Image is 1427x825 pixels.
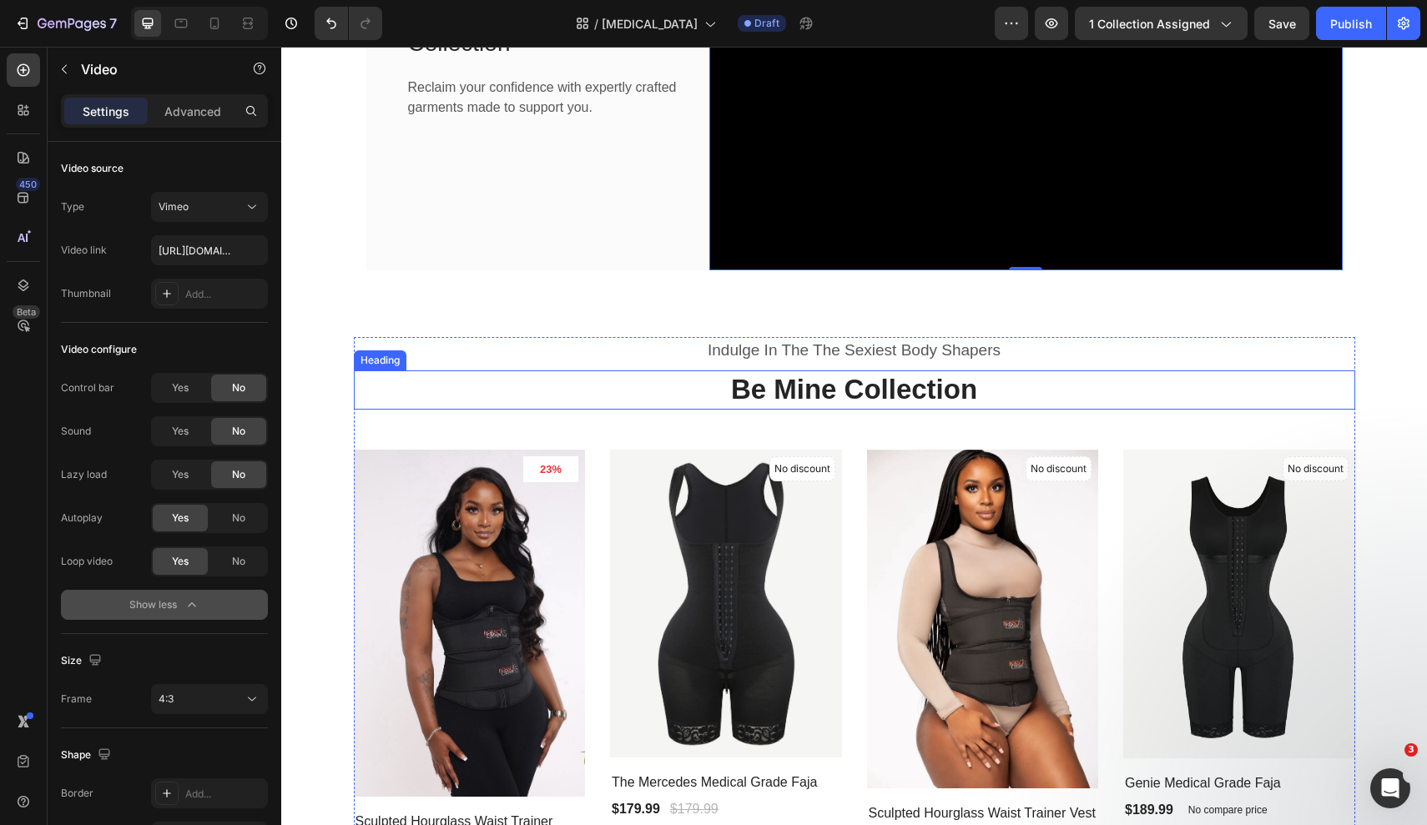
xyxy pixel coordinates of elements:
span: Vimeo [159,200,189,213]
span: Yes [172,511,189,526]
p: No discount [493,415,549,430]
div: Show less [129,596,200,613]
span: 1 collection assigned [1089,15,1210,33]
div: Beta [13,305,40,319]
div: Size [61,650,105,672]
p: No compare price [907,758,986,768]
div: Video link [61,243,107,258]
span: No [232,467,245,482]
div: Autoplay [61,511,103,526]
a: Genie Medical Grade Faja [842,403,1074,712]
div: Type [61,199,84,214]
span: [MEDICAL_DATA] [602,15,698,33]
p: No discount [749,415,805,430]
span: 3 [1404,743,1418,757]
iframe: Intercom live chat [1370,768,1410,808]
div: Publish [1330,15,1372,33]
button: Save [1254,7,1309,40]
button: 7 [7,7,124,40]
div: Border [61,786,93,801]
span: Yes [172,554,189,569]
span: 4:3 [159,692,174,705]
a: The Mercedes Medical Grade Faja [329,403,561,711]
div: 450 [16,178,40,191]
span: Yes [172,424,189,439]
a: Sculpted Hourglass Waist Trainer Vest [586,755,818,778]
a: The Mercedes Medical Grade Faja [329,724,561,747]
div: Video source [61,161,124,176]
div: Undo/Redo [315,7,382,40]
span: / [594,15,598,33]
div: $189.99 [842,752,894,775]
span: Save [1268,17,1296,31]
div: Video configure [61,342,137,357]
p: No discount [1006,415,1062,430]
span: Draft [754,16,779,31]
div: Loop video [61,554,113,569]
button: Show less [61,590,268,620]
a: Genie Medical Grade Faja [842,725,1074,748]
div: $179.99 [387,751,439,774]
a: Sculpted Hourglass Waist Trainer Vest [586,403,818,742]
button: Vimeo [151,192,268,222]
span: No [232,380,245,395]
div: Control bar [61,380,114,395]
div: Add... [185,787,264,802]
span: Yes [172,380,189,395]
a: Sculpted Hourglass Waist Trainer [73,763,305,787]
span: No [232,554,245,569]
div: Shape [61,744,114,767]
div: $179.99 [329,751,381,774]
p: Video [81,59,223,79]
span: No [232,511,245,526]
p: Settings [83,103,129,120]
div: Add... [185,287,264,302]
div: Lazy load [61,467,107,482]
span: Yes [172,467,189,482]
iframe: Design area [281,47,1427,825]
button: Publish [1316,7,1386,40]
p: 7 [109,13,117,33]
button: 1 collection assigned [1075,7,1248,40]
div: Thumbnail [61,286,111,301]
p: Advanced [164,103,221,120]
input: Insert video url here [151,235,268,265]
div: Sound [61,424,91,439]
button: 4:3 [151,684,268,714]
span: No [232,424,245,439]
div: Frame [61,692,92,707]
